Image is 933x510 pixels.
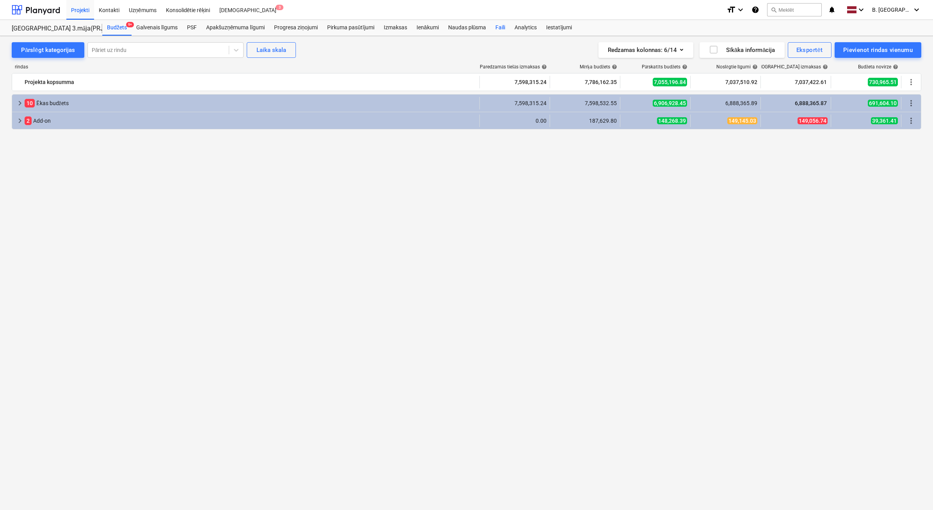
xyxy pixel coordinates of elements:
a: Izmaksas [379,20,412,36]
i: Zināšanu pamats [751,5,759,14]
i: notifications [828,5,836,14]
div: Paredzamās tiešās izmaksas [480,64,547,70]
div: [DEMOGRAPHIC_DATA] izmaksas [751,64,828,70]
button: Pievienot rindas vienumu [835,42,921,58]
button: Pārslēgt kategorijas [12,42,84,58]
span: 6,906,928.45 [653,100,687,107]
div: Noslēgtie līgumi [716,64,758,70]
a: Pirkuma pasūtījumi [322,20,379,36]
iframe: Chat Widget [894,472,933,510]
span: help [540,64,547,70]
button: Eksportēt [788,42,832,58]
span: Vairāk darbību [906,77,916,87]
span: keyboard_arrow_right [15,98,25,108]
div: Budžeta novirze [858,64,898,70]
span: 2 [25,116,32,125]
div: Eksportēt [796,45,823,55]
div: Budžets [102,20,132,36]
span: help [821,64,828,70]
div: 6,888,365.89 [694,100,757,106]
a: PSF [182,20,201,36]
span: help [610,64,617,70]
span: 9+ [126,22,134,27]
span: keyboard_arrow_right [15,116,25,125]
a: Apakšuzņēmuma līgumi [201,20,269,36]
div: 7,598,315.24 [483,76,547,88]
span: help [891,64,898,70]
div: 187,629.80 [553,118,617,124]
div: 7,786,162.35 [553,76,617,88]
div: 7,598,315.24 [483,100,547,106]
div: [GEOGRAPHIC_DATA] 3.māja(PRJ0002552) 2601767 [12,25,93,33]
div: 7,037,510.92 [694,76,757,88]
div: 0.00 [483,118,547,124]
div: rindas [12,64,480,70]
span: 149,056.74 [798,117,828,124]
a: Analytics [510,20,541,36]
div: Projekta kopsumma [25,76,476,88]
a: Galvenais līgums [132,20,182,36]
span: 7,037,422.61 [794,78,828,86]
button: Redzamas kolonnas:6/14 [598,42,693,58]
span: B. [GEOGRAPHIC_DATA] [872,7,911,13]
span: Vairāk darbību [906,116,916,125]
a: Faili [491,20,510,36]
div: Mērķa budžets [580,64,617,70]
button: Laika skala [247,42,296,58]
a: Budžets9+ [102,20,132,36]
div: Redzamas kolonnas : 6/14 [608,45,684,55]
span: 10 [25,99,35,107]
div: Ēkas budžets [25,97,476,109]
button: Meklēt [767,3,822,16]
a: Naudas plūsma [443,20,491,36]
i: keyboard_arrow_down [856,5,866,14]
a: Progresa ziņojumi [269,20,322,36]
div: 7,598,532.55 [553,100,617,106]
a: Ienākumi [412,20,443,36]
span: Vairāk darbību [906,98,916,108]
button: Sīkāka informācija [700,42,785,58]
span: 7,055,196.84 [653,78,687,86]
span: help [680,64,687,70]
span: 3 [276,5,283,10]
span: help [751,64,758,70]
div: Pārslēgt kategorijas [21,45,75,55]
span: 39,361.41 [871,117,898,124]
span: 148,268.39 [657,117,687,124]
span: 6,888,365.87 [794,100,828,106]
div: Add-on [25,115,476,127]
div: Sīkāka informācija [709,45,775,55]
i: format_size [726,5,736,14]
span: 149,145.03 [727,117,757,124]
i: keyboard_arrow_down [736,5,745,14]
span: search [771,7,777,13]
div: Laika skala [256,45,286,55]
a: Iestatījumi [541,20,577,36]
i: keyboard_arrow_down [912,5,921,14]
div: Pievienot rindas vienumu [843,45,913,55]
span: 730,965.51 [868,78,898,86]
span: 691,604.10 [868,100,898,107]
div: Pārskatīts budžets [642,64,687,70]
